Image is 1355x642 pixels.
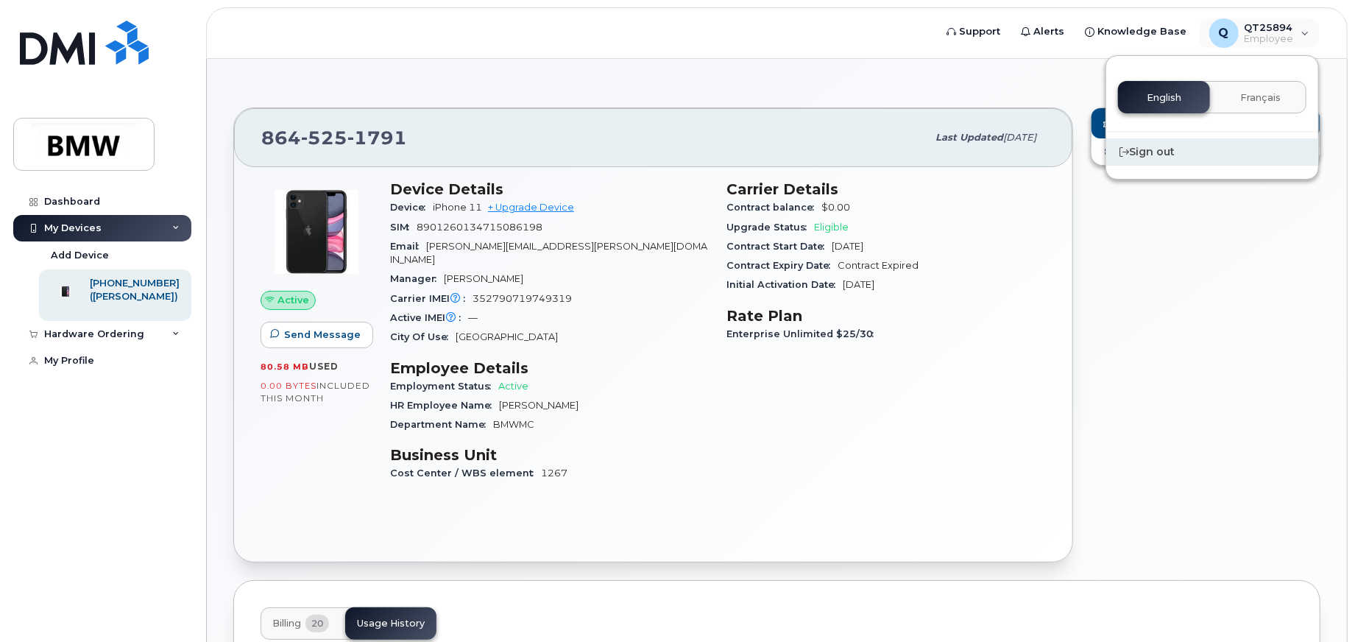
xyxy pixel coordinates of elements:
[727,307,1047,325] h3: Rate Plan
[284,328,361,342] span: Send Message
[832,241,864,252] span: [DATE]
[727,279,843,290] span: Initial Activation Date
[1092,108,1320,138] button: Add Roaming Package
[1291,578,1344,631] iframe: Messenger Launcher
[727,222,815,233] span: Upgrade Status
[727,260,838,271] span: Contract Expiry Date
[727,202,822,213] span: Contract balance
[390,241,426,252] span: Email
[815,222,849,233] span: Eligible
[727,241,832,252] span: Contract Start Date
[1106,138,1318,166] div: Sign out
[390,273,444,284] span: Manager
[261,322,373,348] button: Send Message
[261,381,316,391] span: 0.00 Bytes
[261,127,407,149] span: 864
[390,202,433,213] span: Device
[1103,119,1237,133] span: Add Roaming Package
[309,361,339,372] span: used
[444,273,523,284] span: [PERSON_NAME]
[1003,132,1036,143] span: [DATE]
[390,293,473,304] span: Carrier IMEI
[456,331,558,342] span: [GEOGRAPHIC_DATA]
[468,312,478,323] span: —
[301,127,347,149] span: 525
[499,400,579,411] span: [PERSON_NAME]
[541,468,567,479] span: 1267
[838,260,919,271] span: Contract Expired
[433,202,482,213] span: iPhone 11
[1092,138,1320,165] a: Create Helpdesk Submission
[390,359,710,377] h3: Employee Details
[390,419,493,430] span: Department Name
[390,400,499,411] span: HR Employee Name
[390,381,498,392] span: Employment Status
[1240,92,1281,104] span: Français
[390,180,710,198] h3: Device Details
[493,419,534,430] span: BMWMC
[417,222,542,233] span: 8901260134715086198
[822,202,851,213] span: $0.00
[347,127,407,149] span: 1791
[305,615,329,632] span: 20
[390,331,456,342] span: City Of Use
[272,188,361,276] img: iPhone_11.jpg
[277,293,309,307] span: Active
[473,293,572,304] span: 352790719749319
[727,180,1047,198] h3: Carrier Details
[498,381,528,392] span: Active
[843,279,875,290] span: [DATE]
[488,202,574,213] a: + Upgrade Device
[390,312,468,323] span: Active IMEI
[390,446,710,464] h3: Business Unit
[390,241,707,265] span: [PERSON_NAME][EMAIL_ADDRESS][PERSON_NAME][DOMAIN_NAME]
[261,361,309,372] span: 80.58 MB
[390,222,417,233] span: SIM
[935,132,1003,143] span: Last updated
[727,328,882,339] span: Enterprise Unlimited $25/30
[390,468,541,479] span: Cost Center / WBS element
[272,618,301,629] span: Billing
